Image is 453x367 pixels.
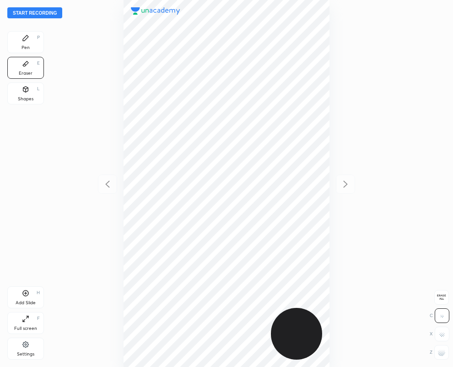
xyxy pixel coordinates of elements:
span: Erase all [435,294,448,301]
div: Shapes [18,97,33,101]
div: P [37,35,40,40]
div: F [37,316,40,321]
div: H [37,290,40,295]
div: Z [430,345,449,360]
div: C [430,308,449,323]
div: Full screen [14,326,37,331]
button: Start recording [7,7,62,18]
div: L [37,87,40,91]
div: Pen [22,45,30,50]
img: logo.38c385cc.svg [131,7,180,15]
div: Eraser [19,71,32,76]
div: X [430,327,449,341]
div: E [37,61,40,66]
div: Settings [17,352,34,356]
div: Add Slide [16,301,36,305]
